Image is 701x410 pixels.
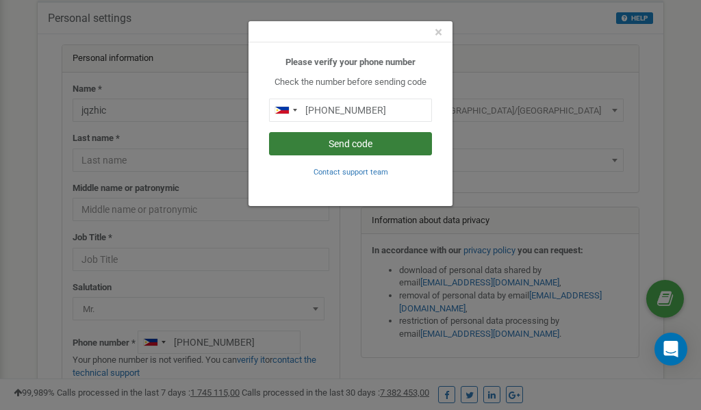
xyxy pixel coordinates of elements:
[269,99,432,122] input: 0905 123 4567
[314,168,388,177] small: Contact support team
[435,24,442,40] span: ×
[269,76,432,89] p: Check the number before sending code
[269,132,432,155] button: Send code
[654,333,687,366] div: Open Intercom Messenger
[270,99,301,121] div: Telephone country code
[285,57,416,67] b: Please verify your phone number
[435,25,442,40] button: Close
[314,166,388,177] a: Contact support team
